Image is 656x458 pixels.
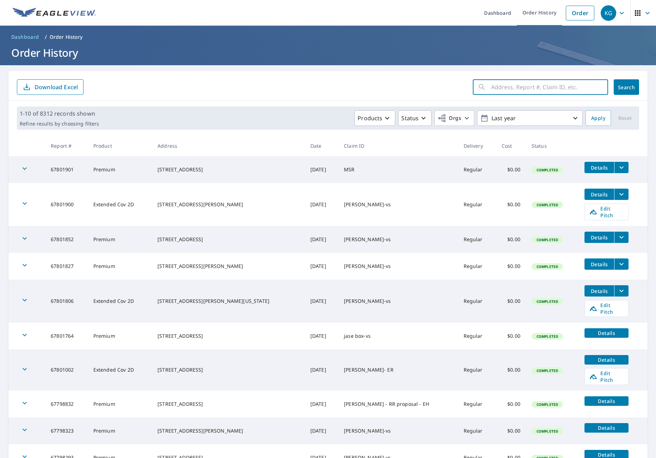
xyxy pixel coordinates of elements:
[434,110,474,126] button: Orgs
[305,183,338,226] td: [DATE]
[584,423,629,433] button: detailsBtn-67798323
[45,33,47,41] li: /
[589,330,624,336] span: Details
[88,226,152,253] td: Premium
[584,162,614,173] button: detailsBtn-67801901
[305,135,338,156] th: Date
[45,183,87,226] td: 67801900
[458,323,496,349] td: Regular
[532,202,562,207] span: Completed
[458,391,496,417] td: Regular
[8,31,648,43] nav: breadcrumb
[338,226,458,253] td: [PERSON_NAME]-vs
[584,285,614,297] button: detailsBtn-67801806
[584,232,614,243] button: detailsBtn-67801852
[589,288,610,294] span: Details
[496,253,526,280] td: $0.00
[458,135,496,156] th: Delivery
[591,114,605,123] span: Apply
[589,164,610,171] span: Details
[584,258,614,270] button: detailsBtn-67801827
[45,323,87,349] td: 67801764
[152,135,305,156] th: Address
[338,280,458,323] td: [PERSON_NAME]-vs
[532,429,562,434] span: Completed
[338,349,458,391] td: [PERSON_NAME]- ER
[157,366,299,373] div: [STREET_ADDRESS]
[157,166,299,173] div: [STREET_ADDRESS]
[88,253,152,280] td: Premium
[589,234,610,241] span: Details
[532,167,562,172] span: Completed
[157,332,299,340] div: [STREET_ADDRESS]
[305,349,338,391] td: [DATE]
[589,370,624,383] span: Edit Pitch
[496,156,526,183] td: $0.00
[496,391,526,417] td: $0.00
[458,417,496,444] td: Regular
[20,109,99,118] p: 1-10 of 8312 records shown
[438,114,461,123] span: Orgs
[88,280,152,323] td: Extended Cov 2D
[496,417,526,444] td: $0.00
[338,253,458,280] td: [PERSON_NAME]-vs
[458,253,496,280] td: Regular
[584,368,629,385] a: Edit Pitch
[45,253,87,280] td: 67801827
[458,183,496,226] td: Regular
[305,391,338,417] td: [DATE]
[589,261,610,268] span: Details
[614,162,629,173] button: filesDropdownBtn-67801901
[338,323,458,349] td: jase box-vs
[496,349,526,391] td: $0.00
[614,79,639,95] button: Search
[338,135,458,156] th: Claim ID
[496,323,526,349] td: $0.00
[589,451,624,458] span: Details
[157,263,299,270] div: [STREET_ADDRESS][PERSON_NAME]
[584,300,629,317] a: Edit Pitch
[88,417,152,444] td: Premium
[305,417,338,444] td: [DATE]
[458,226,496,253] td: Regular
[589,302,624,315] span: Edit Pitch
[358,114,382,122] p: Products
[45,226,87,253] td: 67801852
[305,253,338,280] td: [DATE]
[496,280,526,323] td: $0.00
[45,156,87,183] td: 67801901
[614,189,629,200] button: filesDropdownBtn-67801900
[88,391,152,417] td: Premium
[398,110,432,126] button: Status
[526,135,579,156] th: Status
[45,280,87,323] td: 67801806
[586,110,611,126] button: Apply
[13,8,96,18] img: EV Logo
[11,33,39,41] span: Dashboard
[20,121,99,127] p: Refine results by choosing filters
[589,205,624,219] span: Edit Pitch
[532,334,562,339] span: Completed
[601,5,616,21] div: KG
[458,156,496,183] td: Regular
[305,280,338,323] td: [DATE]
[88,349,152,391] td: Extended Cov 2D
[614,232,629,243] button: filesDropdownBtn-67801852
[584,328,629,338] button: detailsBtn-67801764
[401,114,419,122] p: Status
[496,135,526,156] th: Cost
[35,83,78,91] p: Download Excel
[489,112,571,124] p: Last year
[305,156,338,183] td: [DATE]
[589,191,610,198] span: Details
[50,33,83,41] p: Order History
[338,417,458,444] td: [PERSON_NAME]-vs
[338,156,458,183] td: MSR
[458,280,496,323] td: Regular
[589,356,624,363] span: Details
[157,236,299,243] div: [STREET_ADDRESS]
[338,183,458,226] td: [PERSON_NAME]-vs
[45,417,87,444] td: 67798323
[88,183,152,226] td: Extended Cov 2D
[354,110,395,126] button: Products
